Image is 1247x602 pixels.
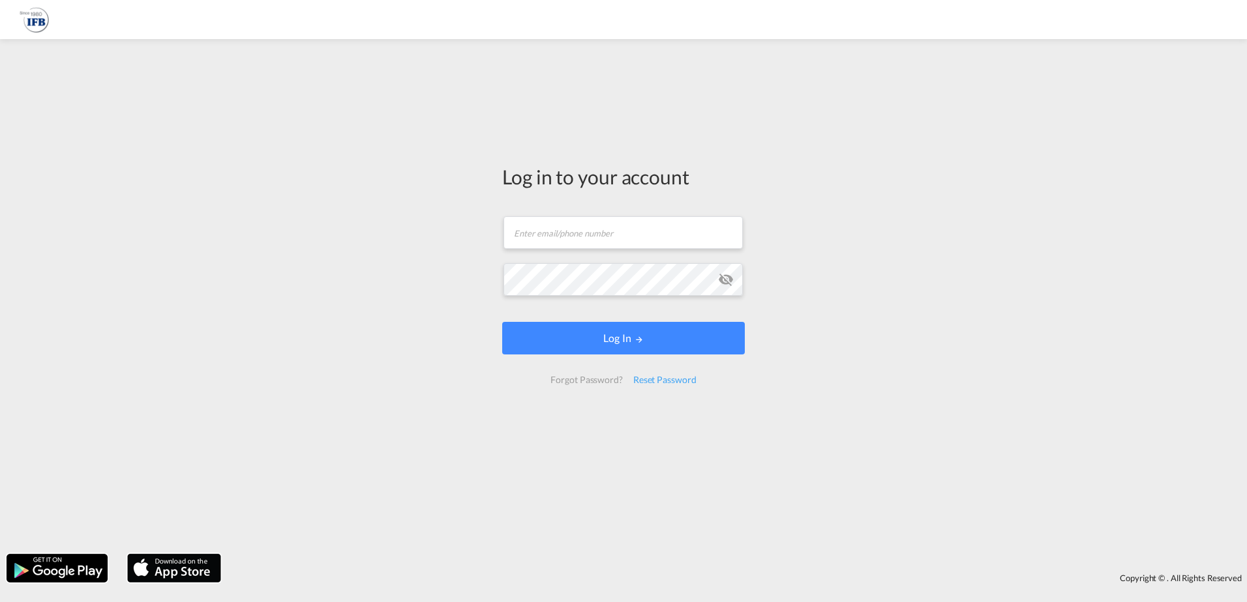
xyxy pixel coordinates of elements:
input: Enter email/phone number [503,216,743,249]
img: b628ab10256c11eeb52753acbc15d091.png [20,5,49,35]
div: Reset Password [628,368,702,392]
div: Copyright © . All Rights Reserved [228,567,1247,589]
div: Log in to your account [502,163,745,190]
button: LOGIN [502,322,745,354]
div: Forgot Password? [545,368,627,392]
md-icon: icon-eye-off [718,272,734,287]
img: apple.png [126,552,222,584]
img: google.png [5,552,109,584]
